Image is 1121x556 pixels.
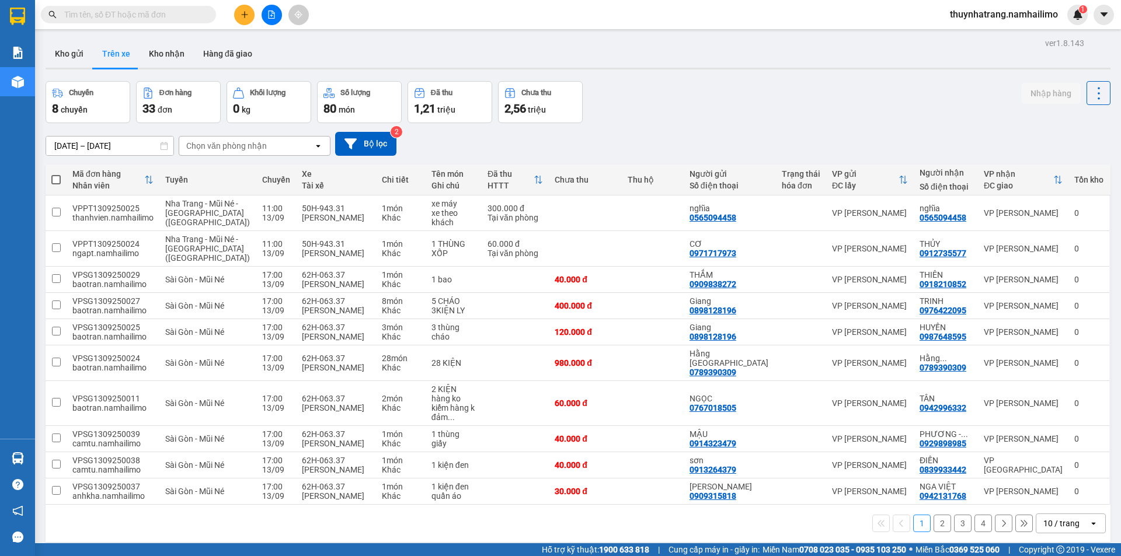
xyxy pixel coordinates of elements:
[669,543,760,556] span: Cung cấp máy in - giấy in:
[431,429,476,448] div: 1 thùng giấy
[690,368,736,377] div: 0789390309
[628,175,678,184] div: Thu hộ
[12,479,23,490] span: question-circle
[658,543,660,556] span: |
[137,11,165,23] span: Nhận:
[72,456,154,465] div: VPSG1309250038
[920,204,972,213] div: nghĩa
[504,102,526,116] span: 2,56
[10,10,128,38] div: VP [GEOGRAPHIC_DATA]
[920,482,972,491] div: NGA VIỆT
[920,456,972,465] div: ĐIỀN
[48,11,57,19] span: search
[1089,519,1098,528] svg: open
[302,296,370,306] div: 62H-063.37
[920,306,966,315] div: 0976422095
[690,403,736,412] div: 0767018505
[1074,398,1103,408] div: 0
[690,306,736,315] div: 0898128196
[915,543,1000,556] span: Miền Bắc
[920,403,966,412] div: 0942996332
[382,306,420,315] div: Khác
[431,181,476,190] div: Ghi chú
[984,181,1053,190] div: ĐC giao
[1074,208,1103,218] div: 0
[488,239,543,249] div: 60.000 đ
[323,102,336,116] span: 80
[599,545,649,554] strong: 1900 633 818
[1074,244,1103,253] div: 0
[137,52,231,68] div: 0901357599
[832,275,908,284] div: VP [PERSON_NAME]
[135,78,151,90] span: CC :
[978,165,1068,195] th: Toggle SortBy
[61,105,88,114] span: chuyến
[690,394,770,403] div: NGỌC
[528,105,546,114] span: triệu
[832,434,908,443] div: VP [PERSON_NAME]
[10,8,25,25] img: logo-vxr
[542,543,649,556] span: Hỗ trợ kỹ thuật:
[262,403,290,412] div: 13/09
[52,102,58,116] span: 8
[302,181,370,190] div: Tài xế
[961,429,968,439] span: ...
[302,239,370,249] div: 50H-943.31
[382,239,420,249] div: 1 món
[920,439,966,448] div: 0929898985
[920,323,972,332] div: HUYỀN
[488,213,543,222] div: Tại văn phòng
[302,306,370,315] div: [PERSON_NAME]
[984,327,1063,337] div: VP [PERSON_NAME]
[165,434,224,443] span: Sài Gòn - Mũi Né
[690,296,770,306] div: Giang
[339,105,355,114] span: món
[262,306,290,315] div: 13/09
[262,270,290,279] div: 17:00
[234,5,255,25] button: plus
[954,515,972,532] button: 3
[555,487,616,496] div: 30.000 đ
[262,332,290,341] div: 13/09
[302,394,370,403] div: 62H-063.37
[690,204,770,213] div: nghĩa
[1074,460,1103,470] div: 0
[782,181,820,190] div: hóa đơn
[317,81,402,123] button: Số lượng80món
[262,429,290,439] div: 17:00
[984,275,1063,284] div: VP [PERSON_NAME]
[10,38,128,52] div: Tuấn
[1074,327,1103,337] div: 0
[302,204,370,213] div: 50H-943.31
[431,358,476,368] div: 28 KIỆN
[555,327,616,337] div: 120.000 đ
[555,301,616,310] div: 400.000 đ
[1074,275,1103,284] div: 0
[72,279,154,289] div: baotran.namhailimo
[262,394,290,403] div: 17:00
[262,213,290,222] div: 13/09
[984,487,1063,496] div: VP [PERSON_NAME]
[431,296,476,315] div: 5 CHÁO 3KIỆN LY
[302,456,370,465] div: 62H-063.37
[165,301,224,310] span: Sài Gòn - Mũi Né
[302,439,370,448] div: [PERSON_NAME]
[920,332,966,341] div: 0987648595
[488,169,534,179] div: Đã thu
[227,81,311,123] button: Khối lượng0kg
[382,456,420,465] div: 1 món
[690,482,770,491] div: nina
[920,394,972,403] div: TÂN
[262,5,282,25] button: file-add
[414,102,436,116] span: 1,21
[832,398,908,408] div: VP [PERSON_NAME]
[521,89,551,97] div: Chưa thu
[335,132,396,156] button: Bộ lọc
[159,89,192,97] div: Đơn hàng
[690,270,770,279] div: THẮM
[488,204,543,213] div: 300.000 đ
[1074,301,1103,310] div: 0
[448,412,455,422] span: ...
[165,358,224,368] span: Sài Gòn - Mũi Né
[984,456,1063,474] div: VP [GEOGRAPHIC_DATA]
